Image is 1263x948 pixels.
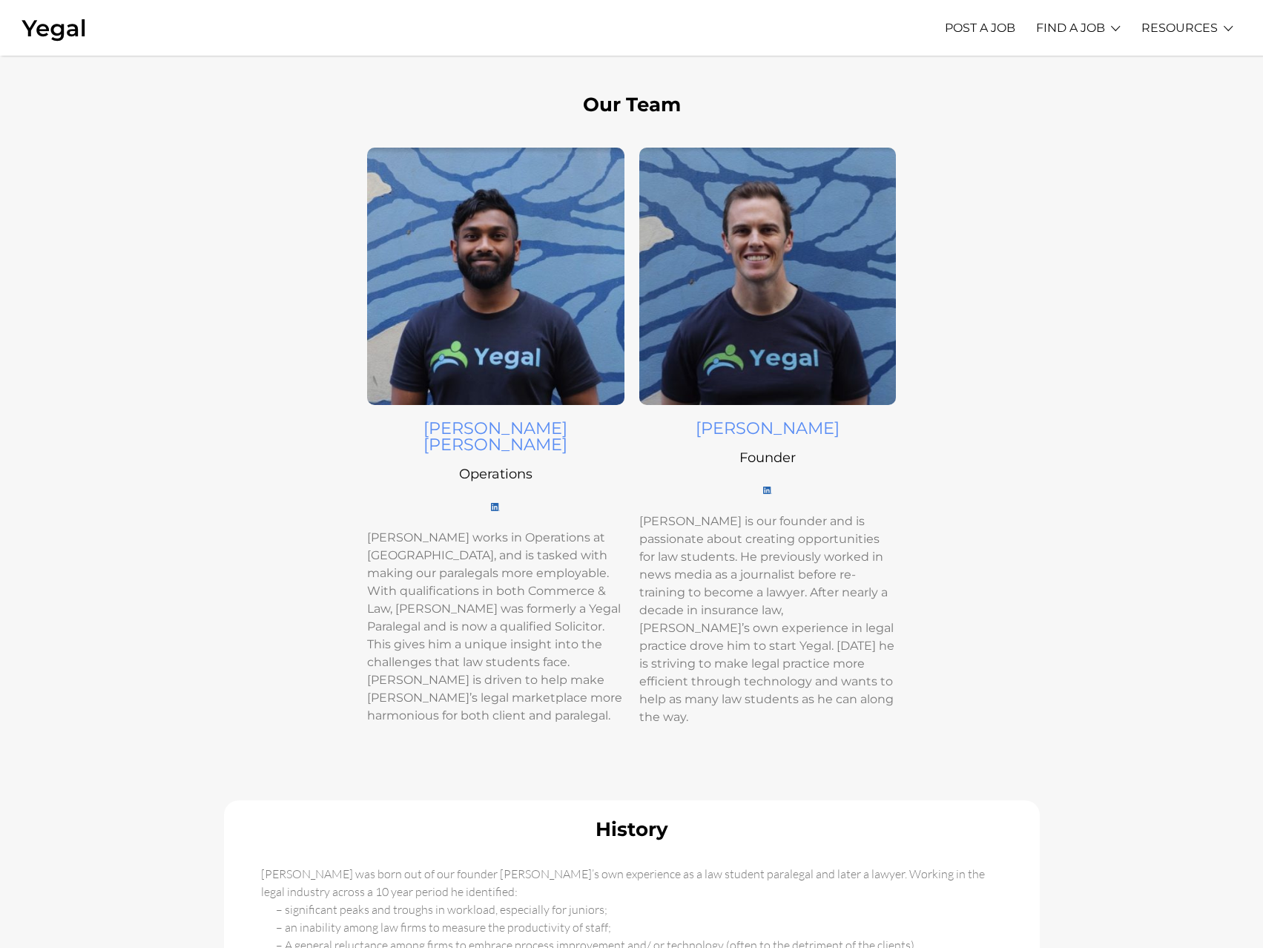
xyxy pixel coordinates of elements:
li: – significant peaks and troughs in workload, especially for juniors; [276,901,1003,918]
h5: Founder [639,451,897,464]
img: Michael Profile [639,148,897,405]
h5: Operations [367,467,624,481]
img: LI-In-Bug [491,503,500,510]
a: POST A JOB [945,7,1015,48]
b: History [596,817,668,841]
h2: Our Team [224,95,1040,114]
a: RESOURCES [1141,7,1218,48]
h6: [PERSON_NAME] is our founder and is passionate about creating opportunities for law students. He ... [639,513,897,726]
img: LI-In-Bug [763,487,772,494]
h4: [PERSON_NAME] [639,420,897,436]
a: FIND A JOB [1036,7,1105,48]
h4: [PERSON_NAME] [PERSON_NAME] [367,420,624,453]
h6: [PERSON_NAME] works in Operations at [GEOGRAPHIC_DATA], and is tasked with making our paralegals ... [367,529,624,725]
img: Swaroop profile [367,148,624,405]
li: – an inability among law firms to measure the productivity of staff; [276,918,1003,936]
